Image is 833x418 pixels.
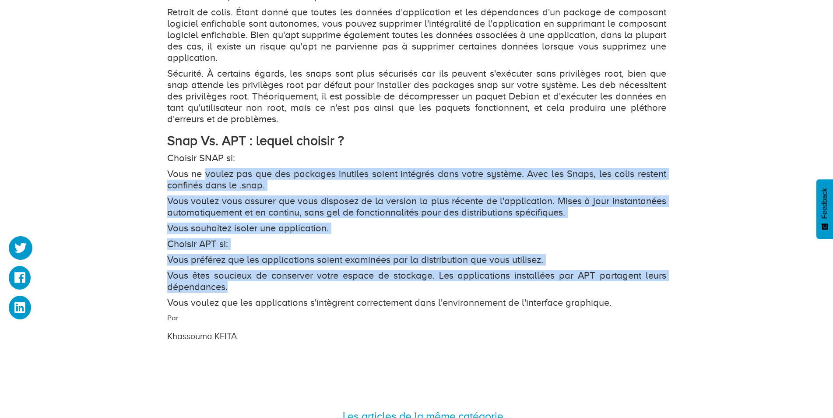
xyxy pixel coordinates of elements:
[167,297,666,308] p: Vous voulez que les applications s'intègrent correctement dans l'environnement de l'interface gra...
[816,179,833,239] button: Feedback - Afficher l’enquête
[167,254,666,266] p: Vous préférez que les applications soient examinées par la distribution que vous utilisez.
[653,283,828,379] iframe: Drift Widget Chat Window
[167,195,666,218] p: Vous voulez vous assurer que vous disposez de la version la plus récente de l'application. Mises ...
[167,270,666,293] p: Vous êtes soucieux de conserver votre espace de stockage. Les applications installées par APT par...
[789,374,822,407] iframe: Drift Widget Chat Controller
[167,223,666,234] p: Vous souhaitez isoler une application.
[167,7,666,64] p: Retrait de colis. Étant donné que toutes les données d'application et les dépendances d'un packag...
[821,188,829,219] span: Feedback
[167,168,666,191] p: Vous ne voulez pas que des packages inutiles soient intégrés dans votre système. Avec les Snaps, ...
[167,133,344,148] strong: Snap Vs. APT : lequel choisir ?
[161,313,587,343] div: Par
[167,331,581,341] h3: Khassouma KEITA
[167,152,666,164] p: Choisir SNAP si:
[167,238,666,250] p: Choisir APT si:
[167,68,666,125] p: Sécurité. À certains égards, les snaps sont plus sécurisés car ils peuvent s'exécuter sans privil...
